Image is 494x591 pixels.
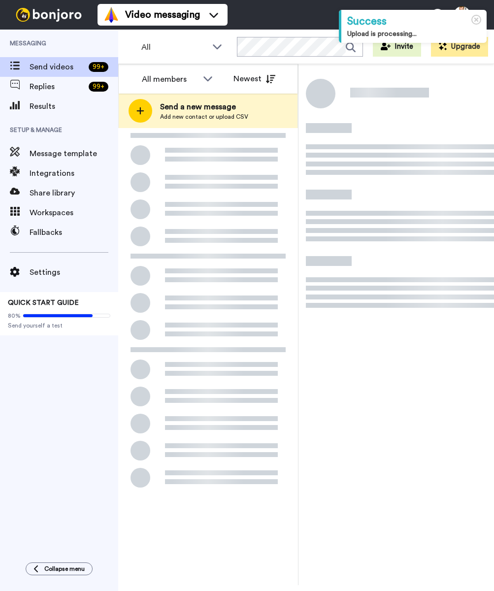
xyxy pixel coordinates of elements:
[373,37,421,57] button: Invite
[30,207,118,219] span: Workspaces
[226,69,283,89] button: Newest
[26,562,93,575] button: Collapse menu
[141,41,207,53] span: All
[30,227,118,238] span: Fallbacks
[12,8,86,22] img: bj-logo-header-white.svg
[103,7,119,23] img: vm-color.svg
[30,81,85,93] span: Replies
[89,62,108,72] div: 99 +
[30,148,118,160] span: Message template
[347,29,481,39] div: Upload is processing...
[160,101,248,113] span: Send a new message
[8,322,110,329] span: Send yourself a test
[44,565,85,573] span: Collapse menu
[8,312,21,320] span: 80%
[347,14,481,29] div: Success
[160,113,248,121] span: Add new contact or upload CSV
[30,187,118,199] span: Share library
[8,299,79,306] span: QUICK START GUIDE
[30,167,118,179] span: Integrations
[142,73,198,85] div: All members
[125,8,200,22] span: Video messaging
[30,266,118,278] span: Settings
[30,61,85,73] span: Send videos
[431,37,488,57] button: Upgrade
[89,82,108,92] div: 99 +
[30,100,118,112] span: Results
